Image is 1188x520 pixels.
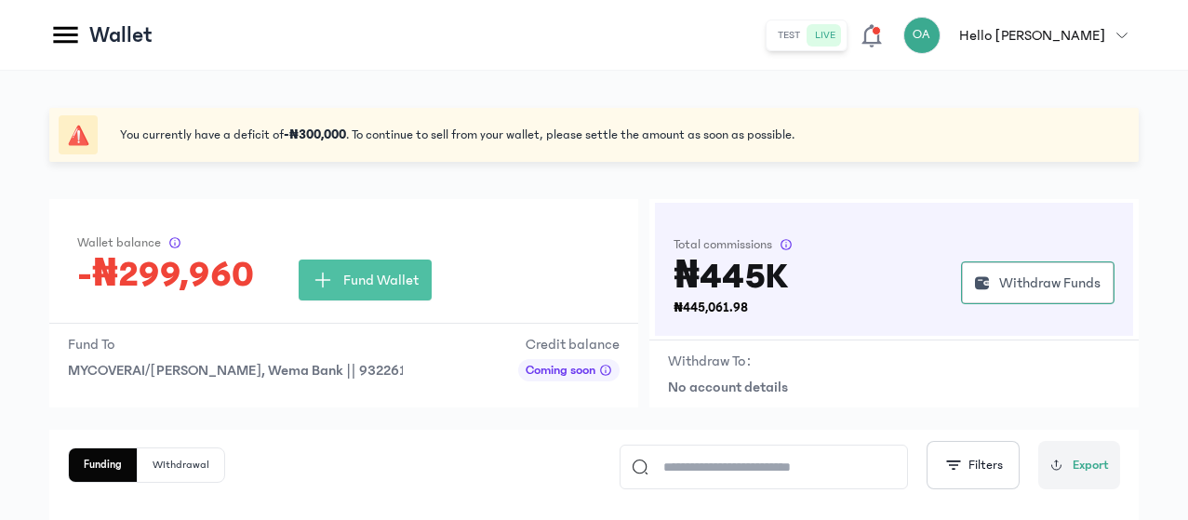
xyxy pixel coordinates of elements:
[903,17,941,54] div: OA
[1038,441,1120,489] button: Export
[68,333,403,355] p: Fund To
[674,261,788,291] h3: ₦445K
[89,20,153,50] p: Wallet
[526,361,595,380] span: Coming soon
[518,333,620,355] p: Credit balance
[903,17,1139,54] button: OAHello [PERSON_NAME]
[999,272,1101,294] span: Withdraw Funds
[299,260,432,300] button: Fund Wallet
[68,359,403,381] button: MYCOVERAI/[PERSON_NAME], Wema Bank || 9322616795
[77,260,254,289] h3: -₦299,960
[674,299,788,317] p: ₦445,061.98
[927,441,1020,489] button: Filters
[77,233,161,252] span: Wallet balance
[668,350,751,372] p: Withdraw To:
[959,24,1105,47] p: Hello [PERSON_NAME]
[770,24,808,47] button: test
[120,126,794,144] span: You currently have a deficit of . To continue to sell from your wallet, please settle the amount ...
[138,448,224,482] button: Withdrawal
[808,24,843,47] button: live
[961,261,1115,304] button: Withdraw Funds
[674,235,772,254] span: Total commissions
[668,376,1120,398] p: No account details
[1073,456,1109,475] span: Export
[284,127,346,142] b: -₦300,000
[343,269,419,291] span: Fund Wallet
[69,448,138,482] button: Funding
